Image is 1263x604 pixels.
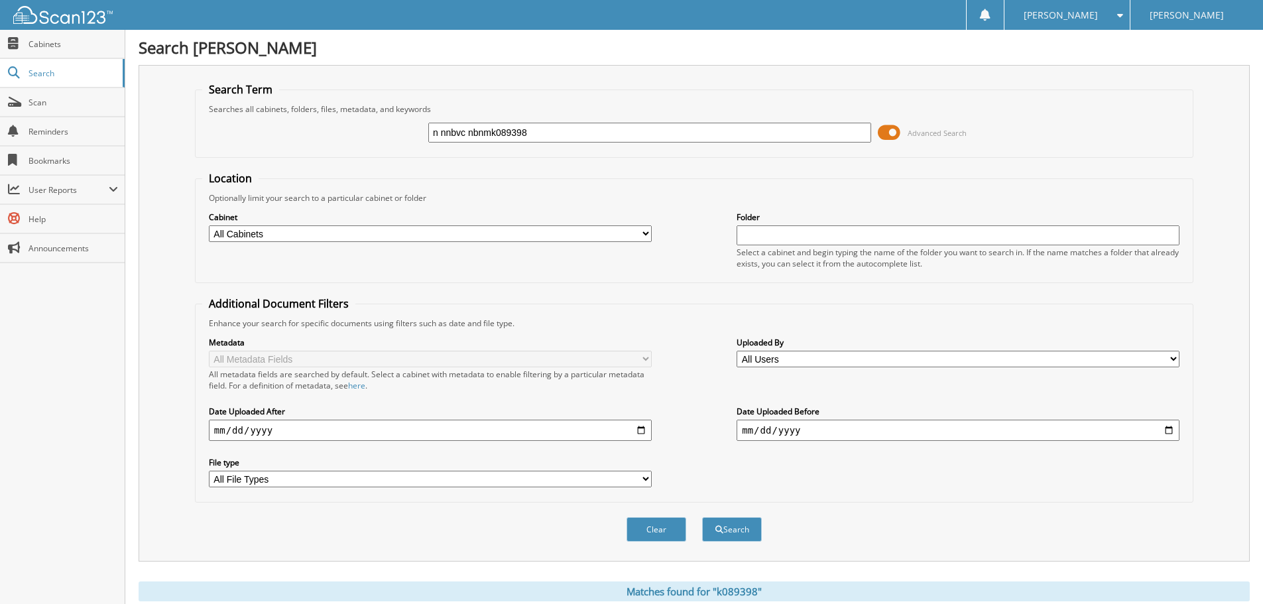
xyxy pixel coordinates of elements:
[13,6,113,24] img: scan123-logo-white.svg
[29,213,118,225] span: Help
[209,369,652,391] div: All metadata fields are searched by default. Select a cabinet with metadata to enable filtering b...
[29,155,118,166] span: Bookmarks
[29,97,118,108] span: Scan
[348,380,365,391] a: here
[29,243,118,254] span: Announcements
[737,337,1179,348] label: Uploaded By
[202,103,1186,115] div: Searches all cabinets, folders, files, metadata, and keywords
[209,457,652,468] label: File type
[139,581,1250,601] div: Matches found for "k089398"
[737,211,1179,223] label: Folder
[1197,540,1263,604] iframe: Chat Widget
[209,406,652,417] label: Date Uploaded After
[737,247,1179,269] div: Select a cabinet and begin typing the name of the folder you want to search in. If the name match...
[29,184,109,196] span: User Reports
[202,296,355,311] legend: Additional Document Filters
[139,36,1250,58] h1: Search [PERSON_NAME]
[209,337,652,348] label: Metadata
[209,420,652,441] input: start
[29,68,116,79] span: Search
[627,517,686,542] button: Clear
[702,517,762,542] button: Search
[202,318,1186,329] div: Enhance your search for specific documents using filters such as date and file type.
[908,128,967,138] span: Advanced Search
[1150,11,1224,19] span: [PERSON_NAME]
[1024,11,1098,19] span: [PERSON_NAME]
[29,126,118,137] span: Reminders
[209,211,652,223] label: Cabinet
[29,38,118,50] span: Cabinets
[202,192,1186,204] div: Optionally limit your search to a particular cabinet or folder
[737,406,1179,417] label: Date Uploaded Before
[202,171,259,186] legend: Location
[737,420,1179,441] input: end
[202,82,279,97] legend: Search Term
